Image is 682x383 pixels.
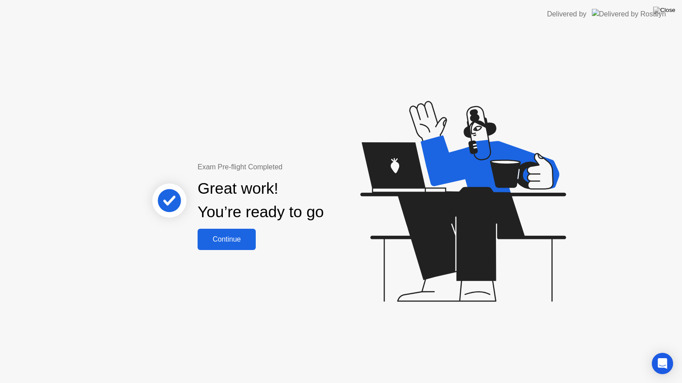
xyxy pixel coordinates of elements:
[198,177,324,224] div: Great work! You’re ready to go
[200,235,253,243] div: Continue
[547,9,587,20] div: Delivered by
[198,229,256,250] button: Continue
[198,162,381,172] div: Exam Pre-flight Completed
[652,353,673,374] div: Open Intercom Messenger
[653,7,675,14] img: Close
[592,9,666,19] img: Delivered by Rosalyn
